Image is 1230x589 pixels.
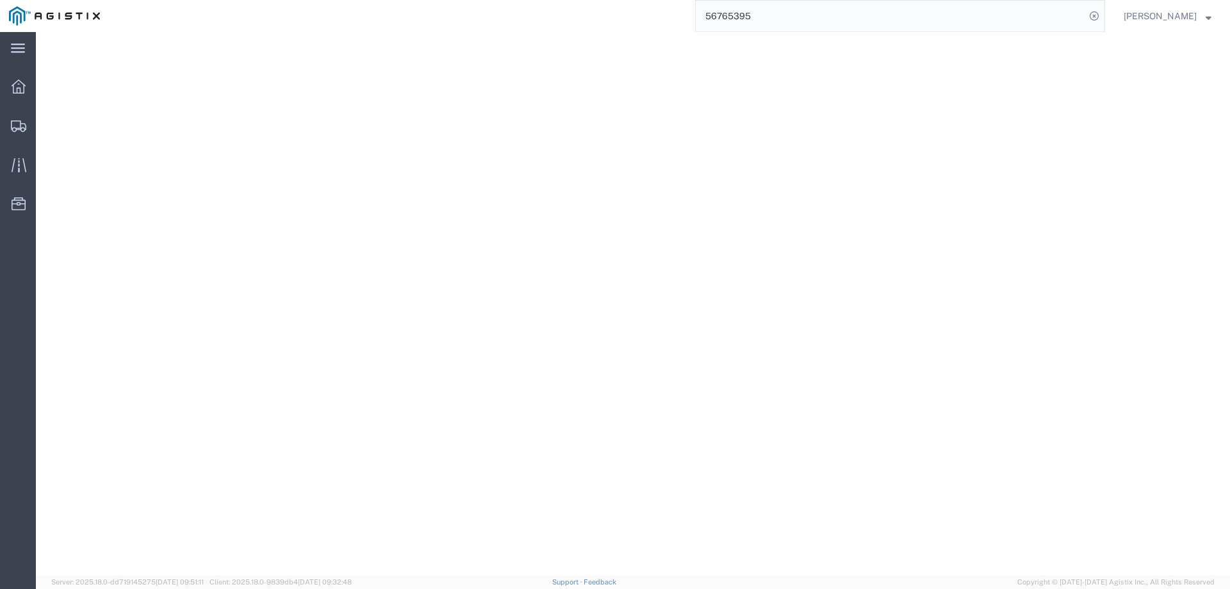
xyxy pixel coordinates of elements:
span: Server: 2025.18.0-dd719145275 [51,578,204,586]
iframe: FS Legacy Container [36,32,1230,576]
span: Jesse Jordan [1124,9,1197,23]
a: Support [552,578,584,586]
button: [PERSON_NAME] [1123,8,1212,24]
span: [DATE] 09:32:48 [298,578,352,586]
a: Feedback [584,578,616,586]
img: logo [9,6,100,26]
span: [DATE] 09:51:11 [156,578,204,586]
input: Search for shipment number, reference number [696,1,1085,31]
span: Copyright © [DATE]-[DATE] Agistix Inc., All Rights Reserved [1017,577,1215,588]
span: Client: 2025.18.0-9839db4 [209,578,352,586]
